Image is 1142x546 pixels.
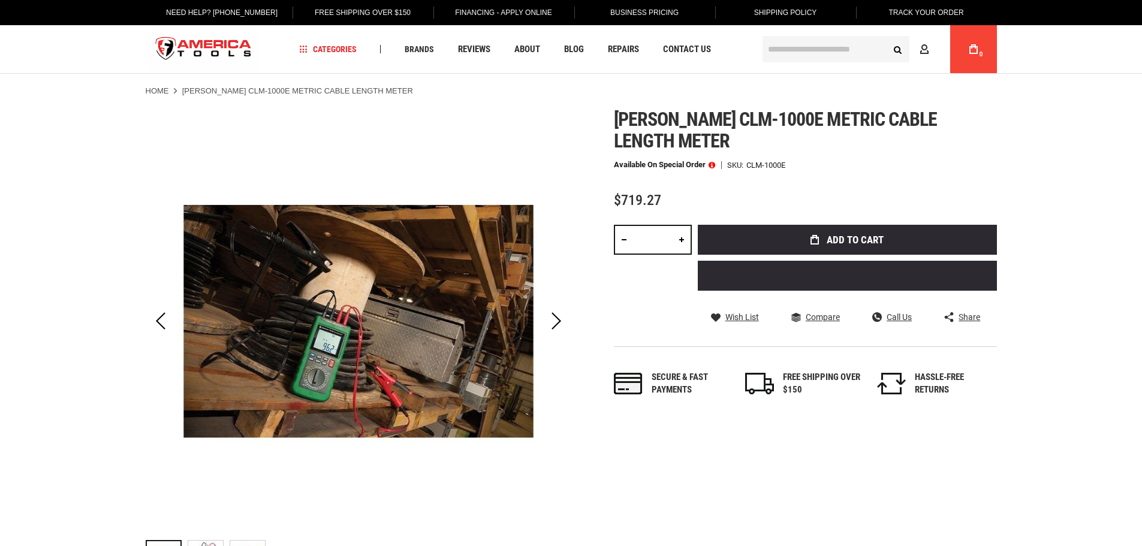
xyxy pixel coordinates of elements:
div: Next [541,108,571,534]
span: Shipping Policy [754,8,817,17]
div: CLM-1000E [746,161,785,169]
a: Compare [791,312,840,322]
span: Blog [564,45,584,54]
a: Home [146,86,169,96]
span: 0 [980,51,983,58]
a: Contact Us [658,41,716,58]
span: $719.27 [614,192,661,209]
span: Wish List [725,313,759,321]
span: Repairs [608,45,639,54]
span: About [514,45,540,54]
a: Call Us [872,312,912,322]
a: Blog [559,41,589,58]
strong: [PERSON_NAME] CLM-1000E METRIC CABLE LENGTH METER [182,86,413,95]
img: shipping [745,373,774,394]
div: Previous [146,108,176,534]
button: Search [887,38,909,61]
a: store logo [146,27,262,72]
span: Share [959,313,980,321]
span: Categories [299,45,357,53]
a: Categories [294,41,362,58]
div: HASSLE-FREE RETURNS [915,371,993,397]
span: [PERSON_NAME] clm-1000e metric cable length meter [614,108,937,152]
strong: SKU [727,161,746,169]
img: GREENLEE CLM-1000E METRIC CABLE LENGTH METER [146,108,571,534]
p: Available on Special Order [614,161,715,169]
a: About [509,41,546,58]
a: 0 [962,25,985,73]
div: Secure & fast payments [652,371,730,397]
div: FREE SHIPPING OVER $150 [783,371,861,397]
span: Compare [806,313,840,321]
a: Wish List [711,312,759,322]
a: Brands [399,41,439,58]
img: America Tools [146,27,262,72]
a: Reviews [453,41,496,58]
img: payments [614,373,643,394]
span: Contact Us [663,45,711,54]
a: Repairs [602,41,644,58]
button: Add to Cart [698,225,997,255]
span: Brands [405,45,434,53]
span: Add to Cart [827,235,884,245]
img: returns [877,373,906,394]
span: Call Us [887,313,912,321]
span: Reviews [458,45,490,54]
